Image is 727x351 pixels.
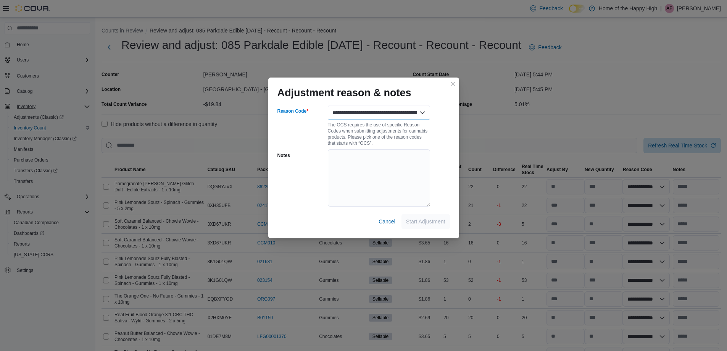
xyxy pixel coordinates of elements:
button: Closes this modal window [448,79,458,88]
label: Notes [277,152,290,159]
span: Cancel [379,218,395,225]
label: Reason Code [277,108,308,114]
button: Cancel [376,214,398,229]
h1: Adjustment reason & notes [277,87,411,99]
div: The OCS requires the use of specific Reason Codes when submitting adjustments for cannabis produc... [328,120,430,146]
span: Start Adjustment [406,218,445,225]
button: Start Adjustment [401,214,450,229]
